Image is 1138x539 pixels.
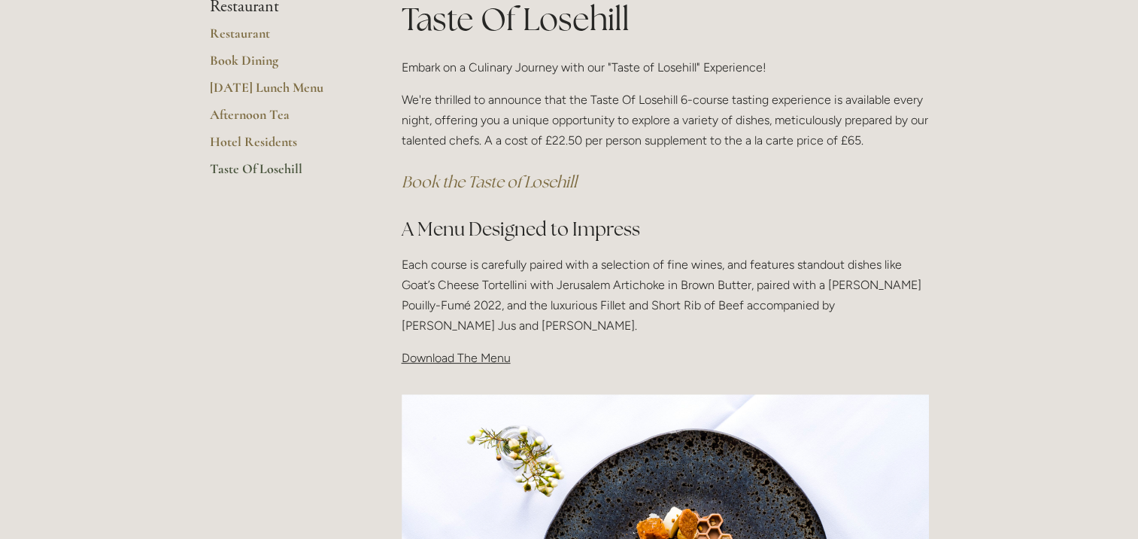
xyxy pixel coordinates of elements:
[402,90,929,151] p: We're thrilled to announce that the Taste Of Losehill 6-course tasting experience is available ev...
[210,79,354,106] a: [DATE] Lunch Menu
[210,52,354,79] a: Book Dining
[210,160,354,187] a: Taste Of Losehill
[402,351,511,365] span: Download The Menu
[402,172,577,192] a: Book the Taste of Losehill
[402,216,929,242] h2: A Menu Designed to Impress
[210,133,354,160] a: Hotel Residents
[210,106,354,133] a: Afternoon Tea
[402,57,929,78] p: Embark on a Culinary Journey with our "Taste of Losehill" Experience!
[210,25,354,52] a: Restaurant
[402,254,929,336] p: Each course is carefully paired with a selection of fine wines, and features standout dishes like...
